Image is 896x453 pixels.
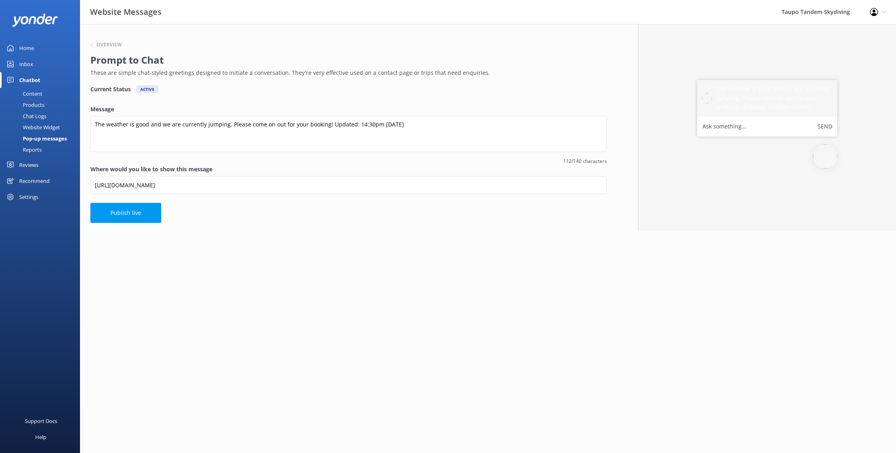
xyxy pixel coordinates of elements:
a: Content [5,88,80,99]
h3: Website Messages [90,6,162,18]
p: These are simple chat-styled greetings designed to initiate a conversation. They're very effectiv... [90,68,603,77]
div: Inbox [19,56,33,72]
div: Help [35,429,46,445]
div: Content [5,88,42,99]
div: Recommend [19,173,50,189]
div: Active [136,85,158,93]
div: Home [19,40,34,56]
label: Message [90,105,607,114]
h2: Prompt to Chat [90,52,603,68]
a: Products [5,99,80,110]
span: 112/140 characters [90,157,607,165]
button: Publish live [90,203,161,223]
h4: Current Status [90,85,131,93]
label: Where would you like to show this message [90,165,607,174]
textarea: The weather is good and we are currently jumping. Please come on out for your booking! Updated: 1... [90,116,607,152]
div: Website Widget [5,122,60,133]
div: Reports [5,144,42,155]
label: Ask something... [702,121,746,132]
h6: Overview [96,42,122,47]
a: Pop-up messages [5,133,80,144]
a: Chat Logs [5,110,80,122]
div: Reviews [19,157,38,173]
h5: The weather is good and we are currently jumping. Please come on out for your booking! Updated: 1... [717,85,832,112]
div: Chat Logs [5,110,46,122]
input: https://www.example.com/page [90,176,607,194]
div: Pop-up messages [5,133,67,144]
div: Products [5,99,44,110]
img: yonder-white-logo.png [12,14,58,27]
a: Reports [5,144,80,155]
button: Send [818,121,832,132]
button: Overview [90,42,122,47]
div: Support Docs [25,413,57,429]
div: Settings [19,189,38,205]
div: Chatbot [19,72,40,88]
a: Website Widget [5,122,80,133]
